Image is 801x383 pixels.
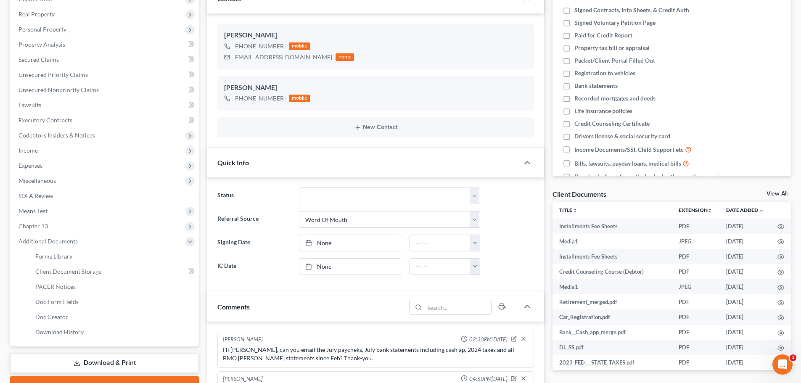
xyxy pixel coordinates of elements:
[672,264,719,279] td: PDF
[469,335,508,343] span: 02:30PM[DATE]
[574,159,681,168] span: Bills, lawsuits, payday loans, medical bills
[672,249,719,264] td: PDF
[19,101,41,108] span: Lawsuits
[12,52,199,67] a: Secured Claims
[559,207,577,213] a: Titleunfold_more
[29,264,199,279] a: Client Document Storage
[553,219,672,234] td: Installments Fee Sheets
[19,132,95,139] span: Codebtors Insiders & Notices
[553,325,672,340] td: Bank__Cash_app_merge.pdf
[19,116,72,124] span: Executory Contracts
[35,328,84,335] span: Download History
[12,98,199,113] a: Lawsuits
[790,354,796,361] span: 1
[574,6,689,14] span: Signed Contracts, Info Sheets, & Credit Auth
[35,313,68,320] span: Doc Creator
[213,211,294,228] label: Referral Source
[233,53,332,61] div: [EMAIL_ADDRESS][DOMAIN_NAME]
[553,249,672,264] td: Installments Fee Sheets
[213,235,294,251] label: Signing Date
[719,219,771,234] td: [DATE]
[672,294,719,309] td: PDF
[553,264,672,279] td: Credit Counseling Course (Debtor)
[223,335,263,344] div: [PERSON_NAME]
[574,145,684,154] span: Income Documents/SSI, Child Support etc
[672,340,719,355] td: PDF
[217,158,249,166] span: Quick Info
[574,82,618,90] span: Bank statements
[574,18,656,27] span: Signed Voluntary Petition Page
[708,208,713,213] i: unfold_more
[19,238,78,245] span: Additional Documents
[224,124,527,131] button: New Contact
[553,309,672,325] td: Car_Registration.pdf
[574,119,650,128] span: Credit Counseling Certificate
[19,86,99,93] span: Unsecured Nonpriority Claims
[213,258,294,275] label: IC Date
[719,340,771,355] td: [DATE]
[672,234,719,249] td: JPEG
[719,309,771,325] td: [DATE]
[553,234,672,249] td: Media1
[719,279,771,294] td: [DATE]
[35,283,76,290] span: PACER Notices
[672,355,719,370] td: PDF
[572,208,577,213] i: unfold_more
[12,188,199,203] a: SOFA Review
[35,298,79,305] span: Doc Form Fields
[29,294,199,309] a: Doc Form Fields
[29,249,199,264] a: Forms Library
[29,309,199,325] a: Doc Creator
[223,346,529,362] div: Hi [PERSON_NAME], can you email the July paycheks, July bank statements including cash ap, 2024 t...
[767,191,788,197] a: View All
[672,309,719,325] td: PDF
[233,94,286,103] div: [PHONE_NUMBER]
[19,26,66,33] span: Personal Property
[19,11,55,18] span: Real Property
[553,279,672,294] td: Media1
[759,208,764,213] i: expand_more
[574,132,670,140] span: Drivers license & social security card
[19,162,42,169] span: Expenses
[553,190,606,198] div: Client Documents
[719,325,771,340] td: [DATE]
[289,42,310,50] div: mobile
[672,325,719,340] td: PDF
[299,235,401,251] a: None
[574,107,632,115] span: Life insurance policies
[12,67,199,82] a: Unsecured Priority Claims
[410,235,471,251] input: -- : --
[574,94,656,103] span: Recorded mortgages and deeds
[553,294,672,309] td: Retirement_merged.pdf
[35,253,72,260] span: Forms Library
[410,259,471,275] input: -- : --
[213,188,294,204] label: Status
[12,113,199,128] a: Executory Contracts
[12,82,199,98] a: Unsecured Nonpriority Claims
[772,354,793,375] iframe: Intercom live chat
[719,264,771,279] td: [DATE]
[217,303,250,311] span: Comments
[19,192,53,199] span: SOFA Review
[719,355,771,370] td: [DATE]
[719,234,771,249] td: [DATE]
[35,268,101,275] span: Client Document Storage
[726,207,764,213] a: Date Added expand_more
[469,375,508,383] span: 04:50PM[DATE]
[574,44,650,52] span: Property tax bill or appraisal
[19,177,56,184] span: Miscellaneous
[233,42,286,50] div: [PHONE_NUMBER]
[719,294,771,309] td: [DATE]
[574,172,722,181] span: Pay checks from 6 months back plus the month we are in
[19,147,38,154] span: Income
[19,41,65,48] span: Property Analysis
[425,300,492,314] input: Search...
[19,56,59,63] span: Secured Claims
[29,325,199,340] a: Download History
[299,259,401,275] a: None
[224,83,527,93] div: [PERSON_NAME]
[672,279,719,294] td: JPEG
[574,69,635,77] span: Registration to vehicles
[574,31,632,40] span: Paid for Credit Report
[10,353,199,373] a: Download & Print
